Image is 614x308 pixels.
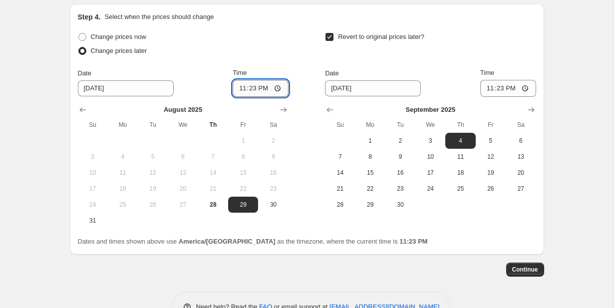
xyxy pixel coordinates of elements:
span: 2 [389,137,411,145]
button: Thursday September 4 2025 [445,133,475,149]
button: Wednesday September 17 2025 [415,165,445,181]
button: Wednesday August 27 2025 [168,197,198,213]
th: Wednesday [415,117,445,133]
span: Mo [359,121,381,129]
button: Show next month, October 2025 [524,103,538,117]
th: Thursday [445,117,475,133]
span: 8 [359,153,381,161]
button: Monday August 11 2025 [108,165,138,181]
th: Sunday [78,117,108,133]
span: 25 [449,185,471,193]
span: 18 [449,169,471,177]
span: Time [480,69,494,76]
button: Tuesday September 16 2025 [385,165,415,181]
button: Sunday August 10 2025 [78,165,108,181]
span: 6 [510,137,532,145]
th: Monday [108,117,138,133]
span: 21 [329,185,351,193]
button: Continue [506,263,544,277]
button: Friday September 26 2025 [476,181,506,197]
span: Th [202,121,224,129]
button: Friday August 8 2025 [228,149,258,165]
button: Friday August 29 2025 [228,197,258,213]
span: 23 [262,185,284,193]
span: 21 [202,185,224,193]
span: 15 [359,169,381,177]
input: 12:00 [233,80,289,97]
span: 3 [419,137,441,145]
span: 19 [480,169,502,177]
button: Saturday August 9 2025 [258,149,288,165]
input: 12:00 [480,80,536,97]
button: Friday September 12 2025 [476,149,506,165]
span: 22 [232,185,254,193]
span: 13 [510,153,532,161]
button: Sunday August 24 2025 [78,197,108,213]
h2: Step 4. [78,12,101,22]
span: 14 [202,169,224,177]
button: Sunday September 21 2025 [325,181,355,197]
button: Monday August 4 2025 [108,149,138,165]
span: Time [233,69,247,76]
span: 6 [172,153,194,161]
button: Wednesday September 10 2025 [415,149,445,165]
button: Friday August 1 2025 [228,133,258,149]
button: Tuesday September 30 2025 [385,197,415,213]
button: Show next month, September 2025 [277,103,291,117]
span: 2 [262,137,284,145]
button: Saturday August 2 2025 [258,133,288,149]
span: Continue [512,266,538,274]
span: 11 [449,153,471,161]
button: Monday September 15 2025 [355,165,385,181]
input: 8/28/2025 [325,80,421,96]
button: Today Thursday August 28 2025 [198,197,228,213]
button: Wednesday September 3 2025 [415,133,445,149]
button: Monday September 29 2025 [355,197,385,213]
span: 17 [82,185,104,193]
button: Friday August 15 2025 [228,165,258,181]
span: 1 [232,137,254,145]
button: Monday September 22 2025 [355,181,385,197]
b: America/[GEOGRAPHIC_DATA] [179,238,276,245]
span: Fr [480,121,502,129]
span: 14 [329,169,351,177]
button: Sunday August 31 2025 [78,213,108,229]
span: 29 [232,201,254,209]
button: Monday August 18 2025 [108,181,138,197]
button: Thursday September 25 2025 [445,181,475,197]
span: 5 [142,153,164,161]
span: Sa [510,121,532,129]
button: Sunday August 3 2025 [78,149,108,165]
span: 25 [112,201,134,209]
span: Date [78,69,91,77]
th: Sunday [325,117,355,133]
button: Tuesday September 9 2025 [385,149,415,165]
span: 11 [112,169,134,177]
span: Date [325,69,338,77]
span: Tu [142,121,164,129]
button: Tuesday September 2 2025 [385,133,415,149]
button: Monday September 8 2025 [355,149,385,165]
button: Sunday August 17 2025 [78,181,108,197]
th: Tuesday [385,117,415,133]
span: 24 [419,185,441,193]
button: Thursday August 14 2025 [198,165,228,181]
b: 11:23 PM [399,238,427,245]
span: Tu [389,121,411,129]
span: 12 [480,153,502,161]
span: 18 [112,185,134,193]
th: Saturday [506,117,536,133]
span: 26 [480,185,502,193]
span: Th [449,121,471,129]
span: 23 [389,185,411,193]
th: Wednesday [168,117,198,133]
button: Sunday September 7 2025 [325,149,355,165]
p: Select when the prices should change [104,12,214,22]
span: 10 [419,153,441,161]
span: 9 [262,153,284,161]
button: Tuesday September 23 2025 [385,181,415,197]
input: 8/28/2025 [78,80,174,96]
button: Saturday August 30 2025 [258,197,288,213]
span: 7 [202,153,224,161]
button: Saturday August 23 2025 [258,181,288,197]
